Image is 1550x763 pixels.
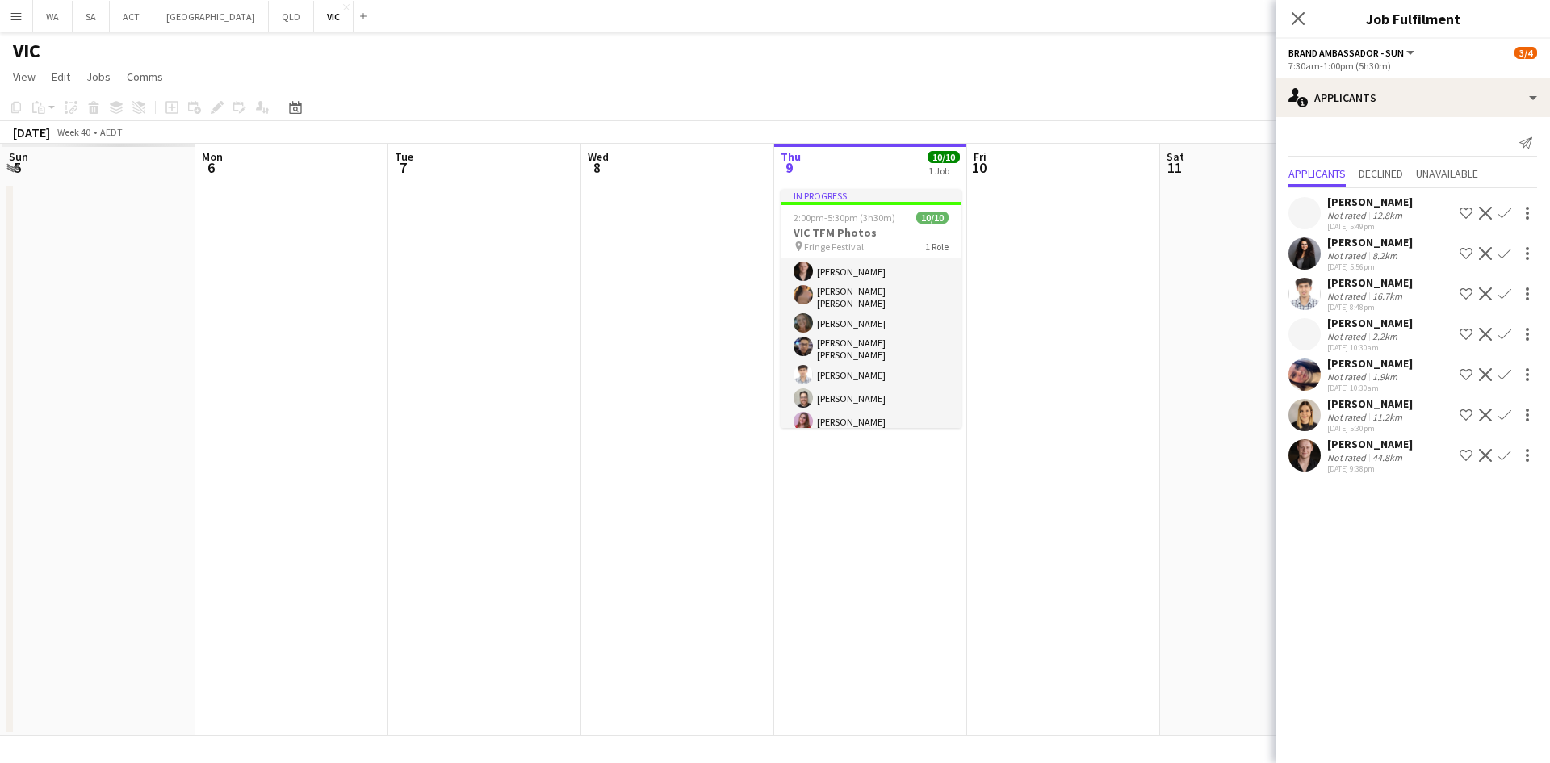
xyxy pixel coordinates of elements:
[1369,290,1405,302] div: 16.7km
[804,241,864,253] span: Fringe Festival
[778,158,801,177] span: 9
[1327,330,1369,342] div: Not rated
[1327,342,1413,353] div: [DATE] 10:30am
[1416,168,1478,179] span: Unavailable
[1327,262,1413,272] div: [DATE] 5:56pm
[1327,195,1413,209] div: [PERSON_NAME]
[392,158,413,177] span: 7
[1288,60,1537,72] div: 7:30am-1:00pm (5h30m)
[928,151,960,163] span: 10/10
[1327,235,1413,249] div: [PERSON_NAME]
[781,189,961,428] app-job-card: In progress2:00pm-5:30pm (3h30m)10/10VIC TFM Photos Fringe Festival1 Role[PERSON_NAME][PERSON_NAM...
[1164,158,1184,177] span: 11
[202,149,223,164] span: Mon
[781,189,961,202] div: In progress
[110,1,153,32] button: ACT
[1327,290,1369,302] div: Not rated
[1167,149,1184,164] span: Sat
[1327,221,1413,232] div: [DATE] 5:49pm
[1514,47,1537,59] span: 3/4
[916,212,949,224] span: 10/10
[1369,371,1401,383] div: 1.9km
[153,1,269,32] button: [GEOGRAPHIC_DATA]
[13,124,50,140] div: [DATE]
[199,158,223,177] span: 6
[781,149,801,164] span: Thu
[269,1,314,32] button: QLD
[1327,249,1369,262] div: Not rated
[588,149,609,164] span: Wed
[585,158,609,177] span: 8
[13,39,40,63] h1: VIC
[1369,249,1401,262] div: 8.2km
[1327,451,1369,463] div: Not rated
[925,241,949,253] span: 1 Role
[9,149,28,164] span: Sun
[1327,209,1369,221] div: Not rated
[52,69,70,84] span: Edit
[781,162,961,438] app-card-role: [PERSON_NAME][PERSON_NAME][PERSON_NAME][PERSON_NAME][PERSON_NAME] [PERSON_NAME][PERSON_NAME][PERS...
[1327,411,1369,423] div: Not rated
[794,212,895,224] span: 2:00pm-5:30pm (3h30m)
[1288,47,1417,59] button: Brand Ambassador - SUN
[1327,302,1413,312] div: [DATE] 8:48pm
[1369,330,1401,342] div: 2.2km
[1276,8,1550,29] h3: Job Fulfilment
[1288,168,1346,179] span: Applicants
[314,1,354,32] button: VIC
[1276,78,1550,117] div: Applicants
[53,126,94,138] span: Week 40
[86,69,111,84] span: Jobs
[1327,316,1413,330] div: [PERSON_NAME]
[1327,275,1413,290] div: [PERSON_NAME]
[1327,371,1369,383] div: Not rated
[974,149,987,164] span: Fri
[13,69,36,84] span: View
[45,66,77,87] a: Edit
[1327,437,1413,451] div: [PERSON_NAME]
[1327,423,1413,434] div: [DATE] 5:30pm
[928,165,959,177] div: 1 Job
[33,1,73,32] button: WA
[1327,356,1413,371] div: [PERSON_NAME]
[971,158,987,177] span: 10
[127,69,163,84] span: Comms
[1369,451,1405,463] div: 44.8km
[1359,168,1403,179] span: Declined
[1327,383,1413,393] div: [DATE] 10:30am
[100,126,123,138] div: AEDT
[781,225,961,240] h3: VIC TFM Photos
[395,149,413,164] span: Tue
[80,66,117,87] a: Jobs
[1369,209,1405,221] div: 12.8km
[1327,396,1413,411] div: [PERSON_NAME]
[1288,47,1404,59] span: Brand Ambassador - SUN
[1327,463,1413,474] div: [DATE] 9:38pm
[120,66,170,87] a: Comms
[6,66,42,87] a: View
[73,1,110,32] button: SA
[1369,411,1405,423] div: 11.2km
